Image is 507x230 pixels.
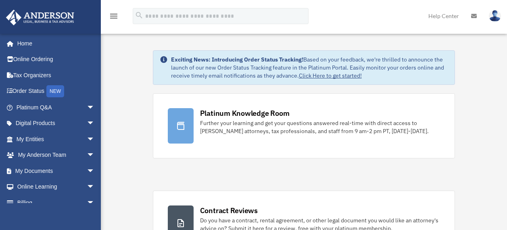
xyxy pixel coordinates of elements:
[87,195,103,211] span: arrow_drop_down
[299,72,362,79] a: Click Here to get started!
[87,131,103,148] span: arrow_drop_down
[200,205,258,216] div: Contract Reviews
[171,55,449,80] div: Based on your feedback, we're thrilled to announce the launch of our new Order Status Tracking fe...
[6,131,107,147] a: My Entitiesarrow_drop_down
[87,179,103,195] span: arrow_drop_down
[6,195,107,211] a: Billingarrow_drop_down
[6,35,103,51] a: Home
[135,11,144,20] i: search
[87,163,103,179] span: arrow_drop_down
[4,10,77,25] img: Anderson Advisors Platinum Portal
[200,119,440,135] div: Further your learning and get your questions answered real-time with direct access to [PERSON_NAM...
[6,51,107,68] a: Online Ordering
[6,163,107,179] a: My Documentsarrow_drop_down
[489,10,501,22] img: User Pic
[153,93,455,158] a: Platinum Knowledge Room Further your learning and get your questions answered real-time with dire...
[6,147,107,163] a: My Anderson Teamarrow_drop_down
[109,11,119,21] i: menu
[171,56,303,63] strong: Exciting News: Introducing Order Status Tracking!
[6,67,107,83] a: Tax Organizers
[87,99,103,116] span: arrow_drop_down
[109,14,119,21] a: menu
[6,83,107,100] a: Order StatusNEW
[46,85,64,97] div: NEW
[200,108,290,118] div: Platinum Knowledge Room
[87,147,103,164] span: arrow_drop_down
[6,115,107,131] a: Digital Productsarrow_drop_down
[6,179,107,195] a: Online Learningarrow_drop_down
[87,115,103,132] span: arrow_drop_down
[6,99,107,115] a: Platinum Q&Aarrow_drop_down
